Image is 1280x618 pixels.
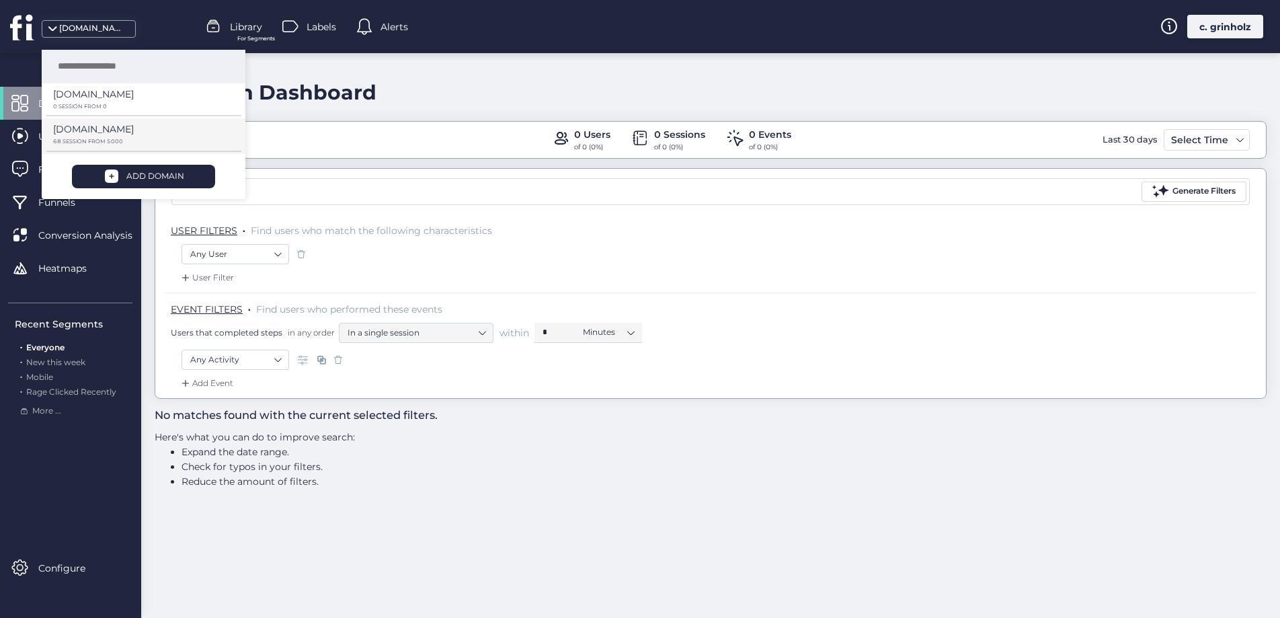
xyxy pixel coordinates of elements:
div: Main Dashboard [201,80,376,105]
div: Add Event [179,377,233,390]
div: Here's what you can do to improve search: [155,430,712,489]
div: c. grinholz [1187,15,1263,38]
span: Mobile [26,372,53,382]
div: User Filter [179,271,234,284]
span: Heatmaps [38,261,107,276]
div: Generate Filters [1172,185,1236,198]
p: [DOMAIN_NAME] [53,87,134,102]
span: . [243,222,245,235]
div: ADD DOMAIN [126,170,184,183]
div: of 0 (0%) [749,142,791,153]
span: in any order [285,327,335,338]
span: . [20,340,22,352]
div: 0 Events [749,127,791,142]
span: USER FILTERS [171,225,237,237]
span: Funnels [38,195,95,210]
div: of 0 (0%) [654,142,705,153]
div: 0 Users [574,127,610,142]
nz-select-item: Any User [190,244,280,264]
li: Expand the date range. [182,445,712,459]
span: Library [230,20,262,34]
div: Recent Segments [15,317,132,332]
p: 0 SESSION FROM 0 [53,104,225,110]
nz-select-item: Any Activity [190,350,280,370]
span: . [20,354,22,367]
div: Select Time [1168,132,1232,148]
nz-select-item: Minutes [583,322,634,342]
li: Reduce the amount of filters. [182,474,712,489]
span: Configure [38,561,106,576]
span: Find users who match the following characteristics [251,225,492,237]
h3: No matches found with the current selected filters. [155,407,712,424]
li: Check for typos in your filters. [182,459,712,474]
button: Generate Filters [1142,182,1246,202]
nz-select-item: In a single session [348,323,485,343]
div: of 0 (0%) [574,142,610,153]
p: 68 SESSION FROM 5000 [53,139,225,145]
p: [DOMAIN_NAME] [53,122,134,137]
span: Conversion Analysis [38,228,153,243]
div: 0 Sessions [654,127,705,142]
span: Everyone [26,342,65,352]
span: Rage Clicked Recently [26,387,116,397]
span: Alerts [381,20,408,34]
span: New this week [26,357,85,367]
span: EVENT FILTERS [171,303,243,315]
span: . [20,384,22,397]
span: Users that completed steps [171,327,282,338]
span: Find users who performed these events [256,303,442,315]
div: Last 30 days [1099,129,1160,151]
span: . [248,301,251,314]
span: . [20,369,22,382]
div: [DOMAIN_NAME] [59,22,126,35]
span: Labels [307,20,336,34]
span: More ... [32,405,61,418]
span: For Segments [237,34,275,43]
span: within [499,326,529,340]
